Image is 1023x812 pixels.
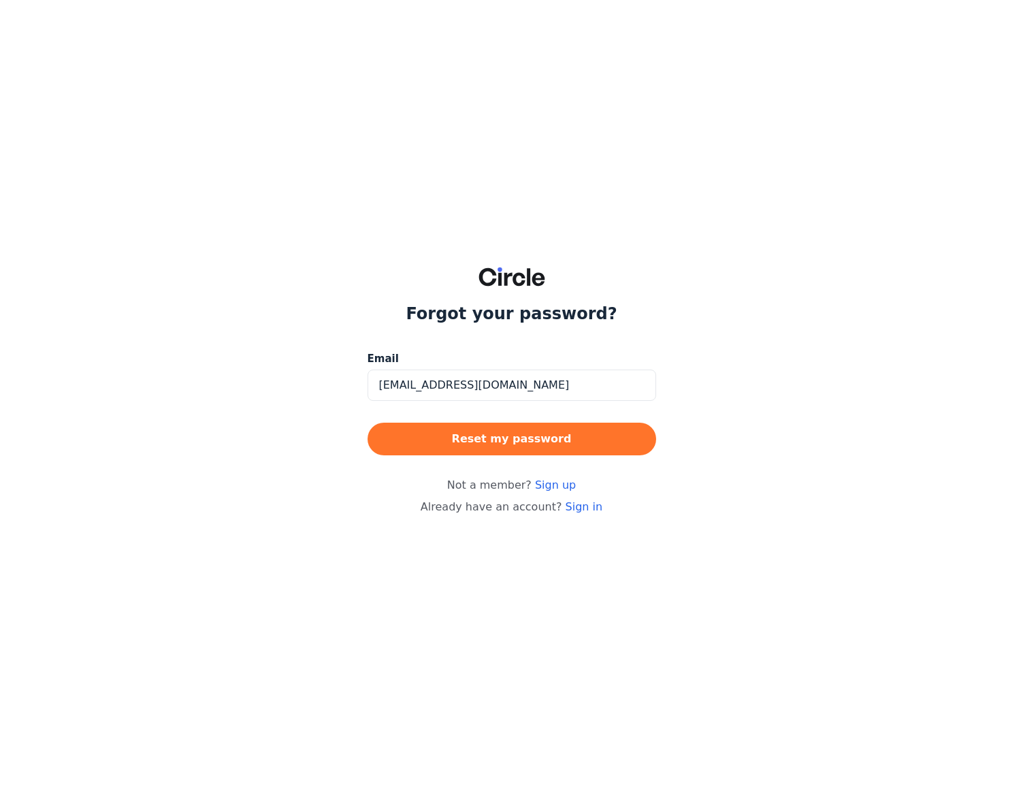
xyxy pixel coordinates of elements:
a: Sign in [566,500,603,513]
span: Not a member? [447,477,576,493]
a: Powered by Circle [335,548,689,572]
span: Already have an account? [421,500,602,513]
a: Sign up [535,478,576,491]
span: Powered by Circle [475,555,548,566]
h1: Forgot your password? [406,303,617,325]
span: Email [368,351,399,367]
button: Reset my password [368,423,656,455]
